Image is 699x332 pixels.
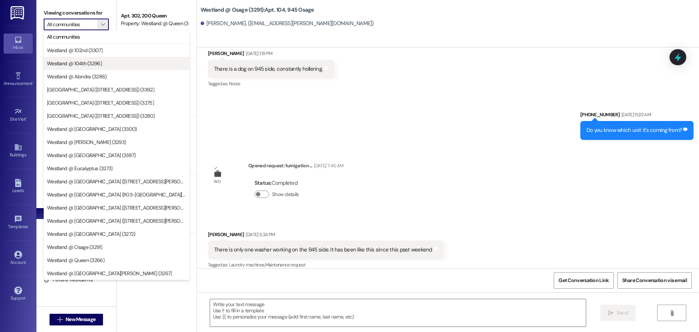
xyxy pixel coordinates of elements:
div: Tagged as: [208,78,334,89]
span: Westland @ 102nd (3307) [47,47,103,54]
div: Opened request: fumigation ... [248,162,343,172]
span: Noise [229,81,240,87]
div: Prospects + Residents [36,41,116,49]
span: Westland @ [GEOGRAPHIC_DATA] ([STREET_ADDRESS][PERSON_NAME]) (3306) [47,204,186,211]
input: All communities [47,19,97,30]
span: Westland @ [GEOGRAPHIC_DATA] ([STREET_ADDRESS][PERSON_NAME]) (3377) [47,178,186,185]
span: [PERSON_NAME] [159,30,196,36]
a: Buildings [4,141,33,161]
div: Residents [36,196,116,204]
div: Do you know which unit it's coming from? [587,126,682,134]
i:  [669,310,675,316]
div: [PHONE_NUMBER] [580,111,694,121]
span: [PERSON_NAME] [121,30,159,36]
span: Westland @ Alondra (3286) [47,73,107,80]
button: Share Conversation via email [617,272,692,289]
span: Maintenance request [265,262,306,268]
span: • [32,80,33,85]
a: Account [4,249,33,268]
span: [GEOGRAPHIC_DATA] ([STREET_ADDRESS]) (3392) [47,86,154,93]
span: Get Conversation Link [558,277,609,284]
div: [PERSON_NAME] [208,231,444,241]
div: Apt. 302, 200 Queen [121,12,188,20]
div: Prospects [36,141,116,148]
i:  [101,22,105,27]
a: Leads [4,177,33,196]
a: Inbox [4,34,33,53]
div: [DATE] 11:20 AM [620,111,651,118]
b: Westland @ Osage (3291): Apt. 104, 945 Osage [201,6,314,14]
a: Site Visit • [4,105,33,125]
div: There is only one washer working on the 945 side. It has been like this since this past weekend [214,246,432,254]
span: • [28,223,29,228]
span: Westland @ Eucalyptus (3273) [47,165,112,172]
label: Show details [272,191,299,198]
a: Support [4,284,33,304]
span: Westland @ [GEOGRAPHIC_DATA] (803-[GEOGRAPHIC_DATA][PERSON_NAME]) (3298) [47,191,186,198]
button: Get Conversation Link [554,272,613,289]
span: Westland @ Queen (3266) [47,257,104,264]
a: Templates • [4,213,33,233]
span: Westland @ Osage (3291) [47,243,102,251]
div: [DATE] 7:45 AM [312,162,343,169]
span: Westland @ [GEOGRAPHIC_DATA][PERSON_NAME] (3267) [47,270,172,277]
span: Westland @ [GEOGRAPHIC_DATA] (3272) [47,230,135,238]
label: Viewing conversations for [44,7,109,19]
button: New Message [50,314,103,325]
span: • [26,116,27,121]
span: Send [617,309,628,317]
span: [GEOGRAPHIC_DATA] ([STREET_ADDRESS]) (3275) [47,99,154,106]
div: Tagged as: [208,259,444,270]
span: New Message [66,316,95,323]
b: Status [254,179,271,187]
span: Westland @ 104th (3296) [47,60,102,67]
div: [PERSON_NAME]. ([EMAIL_ADDRESS][PERSON_NAME][DOMAIN_NAME]) [201,20,374,27]
div: [DATE] 1:19 PM [244,50,272,57]
div: [PERSON_NAME] [208,50,334,60]
div: Property: Westland @ Queen (3266) [121,20,188,27]
span: Westland @ [PERSON_NAME] (3293) [47,138,126,146]
div: There is a dog on 945 side, constantly hollering. [214,65,323,73]
i:  [608,310,613,316]
span: [GEOGRAPHIC_DATA] ([STREET_ADDRESS]) (3280) [47,112,155,120]
span: Laundry machines , [229,262,265,268]
div: Past + Future Residents [36,252,116,259]
span: Westland @ [GEOGRAPHIC_DATA] ([STREET_ADDRESS][PERSON_NAME] (3274) [47,217,186,224]
i:  [57,317,63,323]
button: Send [600,305,636,321]
div: WO [214,178,221,185]
div: [DATE] 5:24 PM [244,231,275,238]
span: All communities [47,33,80,40]
div: : Completed [254,177,302,189]
img: ResiDesk Logo [11,6,25,20]
span: Westland @ [GEOGRAPHIC_DATA] (3300) [47,125,137,133]
span: Westland @ [GEOGRAPHIC_DATA] (3387) [47,152,136,159]
span: Share Conversation via email [622,277,687,284]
